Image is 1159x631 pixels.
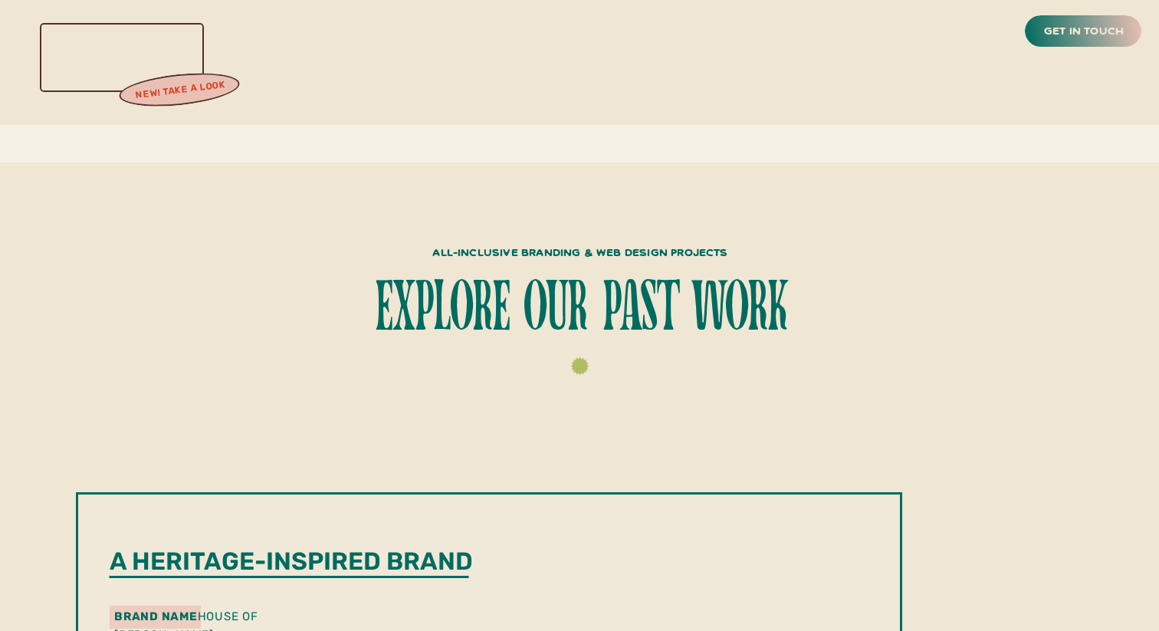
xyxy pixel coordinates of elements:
[543,10,616,38] a: portfolio
[737,10,810,37] a: shop
[110,546,478,577] p: A heritage-inspired brand
[658,10,704,37] a: audits
[1041,21,1127,42] a: get in touch
[314,275,845,343] h1: explore our past work
[345,10,392,38] a: Home
[114,607,340,623] p: house of [PERSON_NAME]
[114,610,198,623] b: brand name
[436,10,501,38] a: services
[117,75,243,106] a: new! take a look
[373,242,787,257] p: all-inclusive branding & web design projects
[441,12,497,27] span: services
